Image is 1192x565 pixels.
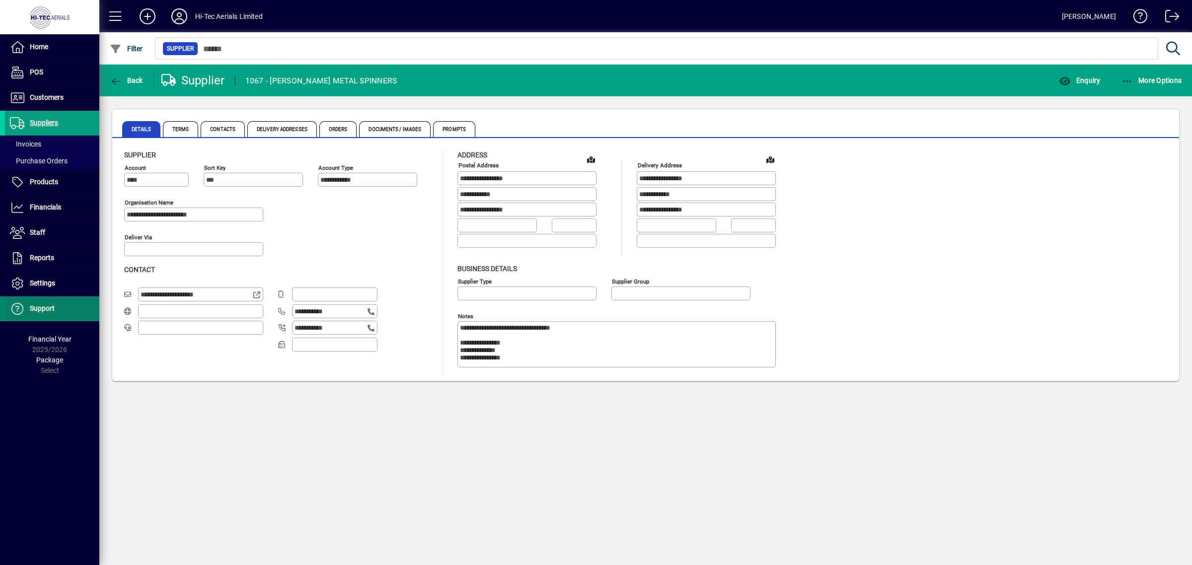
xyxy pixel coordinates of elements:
span: Customers [30,93,64,101]
span: Address [457,151,487,159]
div: [PERSON_NAME] [1062,8,1116,24]
span: Business details [457,265,517,273]
a: Logout [1158,2,1180,34]
a: View on map [762,151,778,167]
span: POS [30,68,43,76]
a: Customers [5,85,99,110]
a: Products [5,170,99,195]
span: Staff [30,228,45,236]
button: Profile [163,7,195,25]
span: Terms [163,121,199,137]
button: More Options [1119,71,1185,89]
a: Invoices [5,136,99,152]
span: Contact [124,266,155,274]
mat-label: Sort key [204,164,225,171]
span: Supplier [124,151,156,159]
span: Details [122,121,160,137]
mat-label: Supplier type [458,278,492,284]
a: Purchase Orders [5,152,99,169]
button: Add [132,7,163,25]
mat-label: Deliver via [125,234,152,241]
span: Orders [319,121,357,137]
span: Filter [110,45,143,53]
span: Delivery Addresses [247,121,317,137]
span: Back [110,76,143,84]
span: Financial Year [28,335,72,343]
span: Invoices [10,140,41,148]
a: Support [5,296,99,321]
a: View on map [583,151,599,167]
a: Staff [5,220,99,245]
div: 1067 - [PERSON_NAME] METAL SPINNERS [245,73,397,89]
a: Home [5,35,99,60]
span: Purchase Orders [10,157,68,165]
app-page-header-button: Back [99,71,154,89]
span: Reports [30,254,54,262]
button: Enquiry [1056,71,1103,89]
span: Support [30,304,55,312]
mat-label: Account Type [318,164,353,171]
span: Enquiry [1059,76,1100,84]
span: Financials [30,203,61,211]
div: Hi-Tec Aerials Limited [195,8,263,24]
span: Prompts [433,121,475,137]
span: Package [36,356,63,364]
span: Suppliers [30,119,58,127]
div: Supplier [161,72,225,88]
mat-label: Notes [458,312,473,319]
mat-label: Organisation name [125,199,173,206]
button: Filter [107,40,146,58]
a: POS [5,60,99,85]
mat-label: Account [125,164,146,171]
span: More Options [1121,76,1182,84]
span: Settings [30,279,55,287]
a: Financials [5,195,99,220]
a: Knowledge Base [1126,2,1148,34]
a: Settings [5,271,99,296]
span: Documents / Images [359,121,431,137]
mat-label: Supplier group [612,278,649,284]
a: Reports [5,246,99,271]
span: Supplier [167,44,194,54]
span: Home [30,43,48,51]
button: Back [107,71,146,89]
span: Contacts [201,121,245,137]
span: Products [30,178,58,186]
